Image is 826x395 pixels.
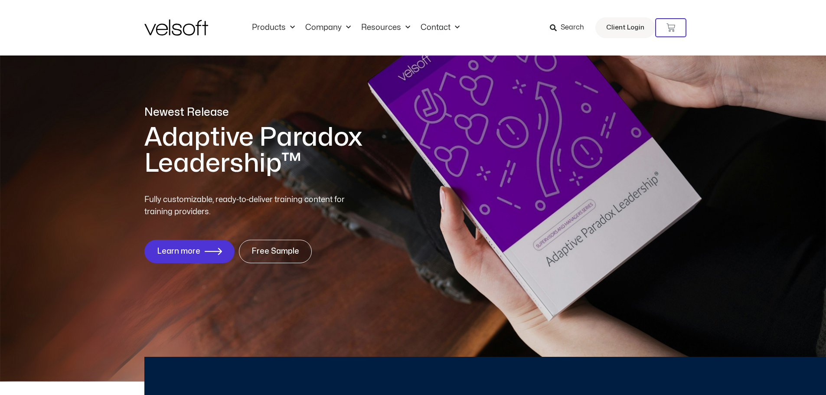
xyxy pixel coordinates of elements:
a: Client Login [595,17,655,38]
h1: Adaptive Paradox Leadership™ [144,124,461,176]
a: ProductsMenu Toggle [247,23,300,33]
img: Velsoft Training Materials [144,20,208,36]
a: Free Sample [239,240,312,263]
span: Search [561,22,584,33]
nav: Menu [247,23,465,33]
a: Learn more [144,240,235,263]
span: Learn more [157,247,200,256]
span: Free Sample [251,247,299,256]
span: Client Login [606,22,644,33]
p: Fully customizable, ready-to-deliver training content for training providers. [144,194,360,218]
a: CompanyMenu Toggle [300,23,356,33]
a: ResourcesMenu Toggle [356,23,415,33]
p: Newest Release [144,105,461,120]
a: ContactMenu Toggle [415,23,465,33]
a: Search [550,20,590,35]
